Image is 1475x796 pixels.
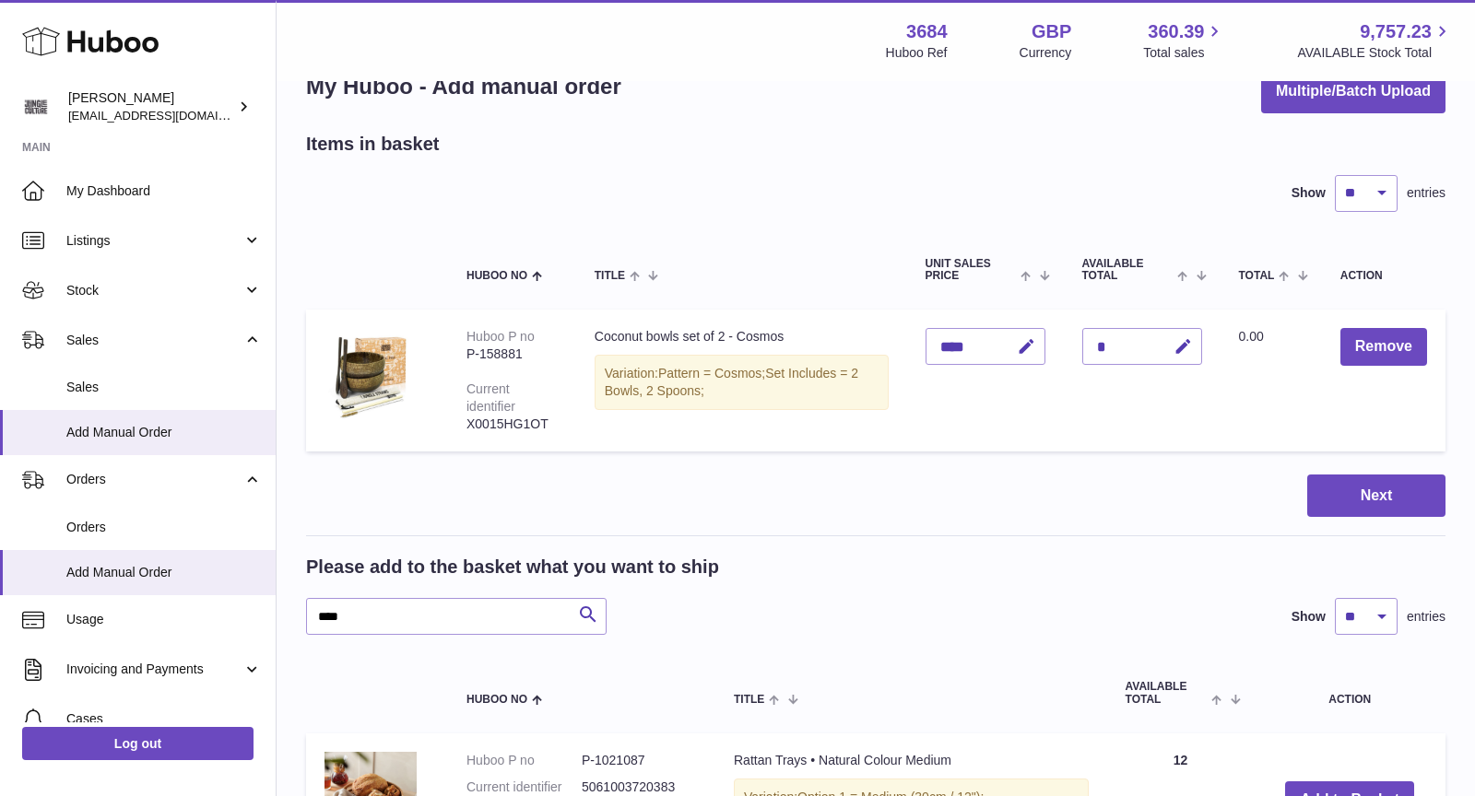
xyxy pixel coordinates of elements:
[582,778,697,796] dd: 5061003720383
[1148,19,1204,44] span: 360.39
[1126,681,1208,705] span: AVAILABLE Total
[1340,328,1427,366] button: Remove
[66,232,242,250] span: Listings
[605,366,858,398] span: Set Includes = 2 Bowls, 2 Spoons;
[1297,19,1453,62] a: 9,757.23 AVAILABLE Stock Total
[466,345,558,363] div: P-158881
[1239,270,1275,282] span: Total
[1297,44,1453,62] span: AVAILABLE Stock Total
[1032,19,1071,44] strong: GBP
[906,19,948,44] strong: 3684
[1360,19,1432,44] span: 9,757.23
[68,108,271,123] span: [EMAIL_ADDRESS][DOMAIN_NAME]
[66,564,262,581] span: Add Manual Order
[1143,19,1225,62] a: 360.39 Total sales
[306,555,719,579] h2: Please add to the basket what you want to ship
[66,661,242,678] span: Invoicing and Payments
[576,310,907,451] td: Coconut bowls set of 2 - Cosmos
[1255,662,1445,723] th: Action
[466,381,515,414] div: Current identifier
[466,329,535,344] div: Huboo P no
[1407,608,1445,626] span: entries
[466,778,582,796] dt: Current identifier
[886,44,948,62] div: Huboo Ref
[22,727,254,760] a: Log out
[582,752,697,769] dd: P-1021087
[1307,474,1445,518] button: Next
[1292,184,1326,202] label: Show
[1407,184,1445,202] span: entries
[466,694,527,706] span: Huboo no
[466,416,558,433] div: X0015HG1OT
[1239,329,1264,344] span: 0.00
[1292,608,1326,626] label: Show
[734,694,764,706] span: Title
[595,270,625,282] span: Title
[466,752,582,769] dt: Huboo P no
[66,710,262,728] span: Cases
[66,424,262,441] span: Add Manual Order
[324,328,417,420] img: Coconut bowls set of 2 - Cosmos
[66,611,262,628] span: Usage
[66,182,262,200] span: My Dashboard
[66,332,242,349] span: Sales
[306,132,440,157] h2: Items in basket
[66,471,242,488] span: Orders
[658,366,765,380] span: Pattern = Cosmos;
[1020,44,1072,62] div: Currency
[68,89,234,124] div: [PERSON_NAME]
[595,355,889,410] div: Variation:
[1261,70,1445,113] button: Multiple/Batch Upload
[66,282,242,299] span: Stock
[22,93,50,121] img: theinternationalventure@gmail.com
[926,258,1017,282] span: Unit Sales Price
[306,72,621,101] h1: My Huboo - Add manual order
[66,519,262,536] span: Orders
[466,270,527,282] span: Huboo no
[66,379,262,396] span: Sales
[1340,270,1427,282] div: Action
[1143,44,1225,62] span: Total sales
[1082,258,1174,282] span: AVAILABLE Total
